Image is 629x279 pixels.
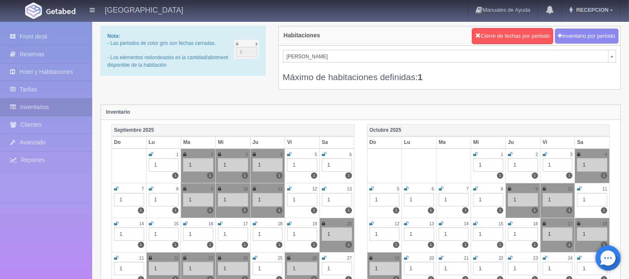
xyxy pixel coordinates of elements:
th: Lu [146,136,181,149]
label: 1 [276,242,282,248]
span: [PERSON_NAME] [287,50,605,63]
label: 1 [242,172,248,179]
small: 18 [278,222,282,226]
div: Máximo de habitaciones definidas: [283,63,616,83]
label: 1 [207,172,213,179]
div: 1 [218,193,248,206]
small: 1 [176,152,179,157]
span: RECEPCION [574,7,608,13]
div: 1 [543,158,573,172]
div: 1 [287,193,317,206]
th: Mi [215,136,250,149]
label: 1 [345,242,352,248]
div: 1 [370,227,400,241]
label: 1 [311,207,317,214]
small: 17 [243,222,248,226]
div: 1 [404,262,434,275]
a: [PERSON_NAME] [283,50,616,63]
label: 1 [311,172,317,179]
div: 1 [439,262,469,275]
div: 1 [543,262,573,275]
label: 1 [207,207,213,214]
small: 6 [432,187,434,191]
small: 11 [603,187,607,191]
small: 8 [501,187,503,191]
small: 24 [568,256,572,261]
label: 1 [428,207,434,214]
img: Getabed [25,3,42,19]
label: 1 [311,242,317,248]
div: 1 [577,262,607,275]
label: 1 [601,207,607,214]
div: 1 [253,262,283,275]
div: 1 [404,227,434,241]
div: 1 [577,158,607,172]
small: 1 [501,152,503,157]
label: 1 [345,207,352,214]
div: 1 [439,193,469,206]
small: 12 [313,187,317,191]
div: 1 [149,158,179,172]
small: 21 [464,256,469,261]
div: 1 [543,193,573,206]
small: 17 [568,222,572,226]
div: 1 [183,193,213,206]
th: Sa [575,136,610,149]
small: 2 [211,152,213,157]
label: 1 [566,172,572,179]
div: 1 [183,227,213,241]
label: 1 [532,207,538,214]
div: 1 [253,193,283,206]
th: Vi [540,136,575,149]
div: 1 [114,193,144,206]
div: 1 [287,227,317,241]
label: 1 [172,207,179,214]
label: 1 [242,207,248,214]
small: 20 [347,222,352,226]
small: 7 [466,187,469,191]
th: Octubre 2025 [367,124,610,136]
div: 1 [508,227,538,241]
label: 1 [242,242,248,248]
small: 12 [395,222,399,226]
small: 9 [536,187,538,191]
label: 1 [276,207,282,214]
small: 19 [313,222,317,226]
label: 1 [601,242,607,248]
label: 1 [393,207,399,214]
div: 1 [577,227,607,241]
small: 15 [174,222,179,226]
div: 1 [322,262,352,275]
small: 10 [568,187,572,191]
label: 1 [428,242,434,248]
div: 1 [508,262,538,275]
small: 15 [499,222,503,226]
div: 1 [183,158,213,172]
small: 9 [211,187,213,191]
div: 1 [370,193,400,206]
b: Nota: [107,33,120,39]
div: 1 [218,227,248,241]
div: 1 [287,158,317,172]
small: 22 [174,256,179,261]
label: 1 [276,172,282,179]
label: 1 [601,172,607,179]
th: Ju [506,136,541,149]
div: 1 [218,158,248,172]
label: 1 [172,172,179,179]
div: 1 [253,158,283,172]
th: Vi [285,136,320,149]
small: 13 [429,222,434,226]
div: 1 [543,227,573,241]
label: 1 [497,242,503,248]
div: 1 [322,227,352,241]
th: Lu [402,136,437,149]
h4: [GEOGRAPHIC_DATA] [105,4,183,15]
div: 1 [370,262,400,275]
small: 10 [243,187,248,191]
small: 26 [313,256,317,261]
small: 21 [139,256,144,261]
small: 16 [533,222,538,226]
button: Inventario por periodo [555,29,619,44]
img: Getabed [46,8,75,14]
